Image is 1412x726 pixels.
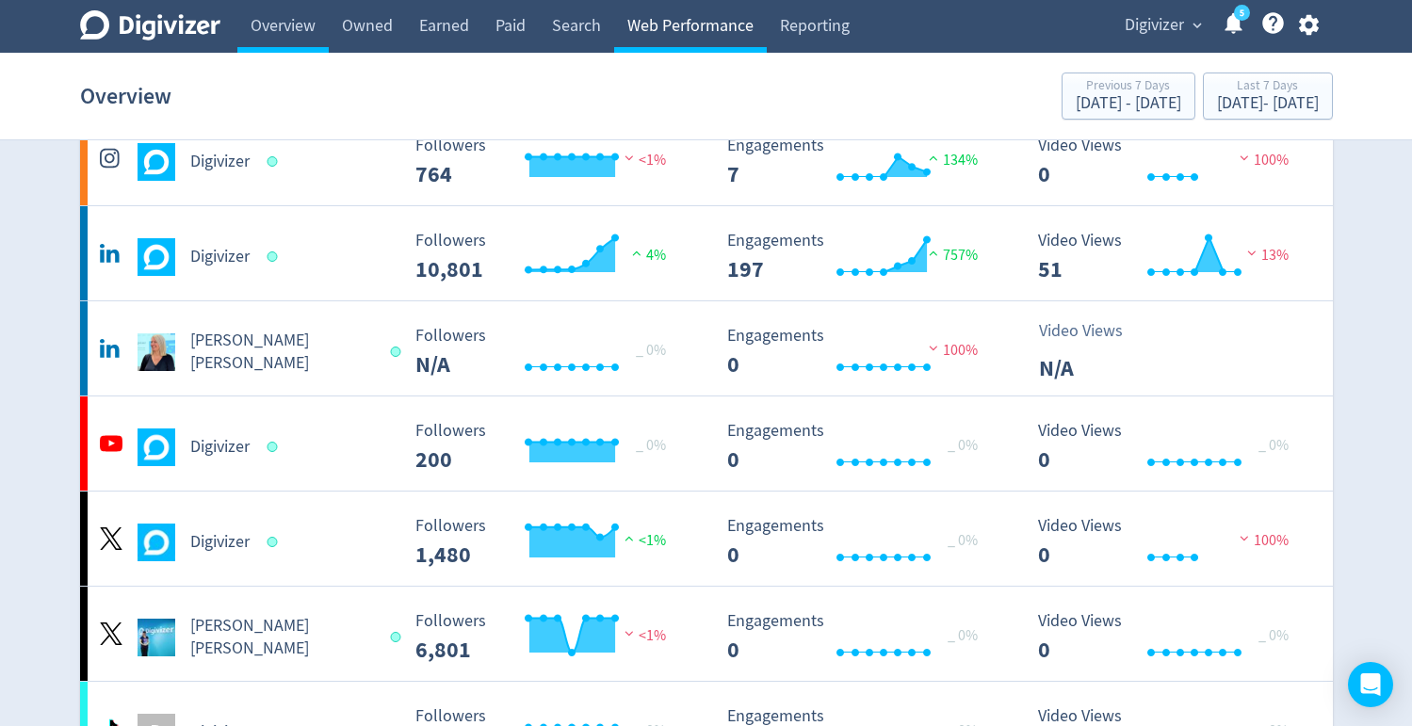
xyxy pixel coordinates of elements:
svg: Followers --- [406,517,689,567]
text: 5 [1239,7,1243,20]
svg: Engagements 7 [718,137,1000,186]
span: 134% [924,151,978,169]
h1: Overview [80,66,171,126]
a: Digivizer undefinedDigivizer Followers --- Followers 764 <1% Engagements 7 Engagements 7 134% Vid... [80,111,1333,205]
svg: Followers --- [406,137,689,186]
h5: Digivizer [190,531,250,554]
span: _ 0% [948,626,978,645]
span: Digivizer [1125,10,1184,40]
span: Data last synced: 5 Sep 2025, 3:02am (AEST) [267,156,283,167]
svg: Followers --- [406,422,689,472]
span: 757% [924,246,978,265]
span: Data last synced: 5 Sep 2025, 1:02am (AEST) [267,251,283,262]
span: Data last synced: 5 Sep 2025, 1:02am (AEST) [391,632,407,642]
span: 100% [1235,531,1289,550]
h5: Digivizer [190,436,250,459]
div: [DATE] - [DATE] [1217,95,1319,112]
div: Open Intercom Messenger [1348,662,1393,707]
span: Data last synced: 5 Sep 2025, 11:02am (AEST) [267,537,283,547]
img: Digivizer undefined [138,428,175,466]
img: negative-performance.svg [1242,246,1261,260]
svg: Video Views 0 [1029,422,1311,472]
span: 13% [1242,246,1289,265]
svg: Video Views 0 [1029,612,1311,662]
img: positive-performance.svg [620,531,639,545]
img: negative-performance.svg [924,341,943,355]
p: Video Views [1039,318,1147,344]
img: Digivizer undefined [138,143,175,181]
button: Previous 7 Days[DATE] - [DATE] [1062,73,1195,120]
img: Digivizer undefined [138,238,175,276]
svg: Engagements 0 [718,517,1000,567]
svg: Engagements 0 [718,327,1000,377]
svg: Engagements 0 [718,612,1000,662]
span: _ 0% [636,436,666,455]
a: 5 [1234,5,1250,21]
span: _ 0% [1258,436,1289,455]
span: 100% [1235,151,1289,169]
div: [DATE] - [DATE] [1076,95,1181,112]
a: Emma Lo Russo undefined[PERSON_NAME] [PERSON_NAME] Followers --- Followers 6,801 <1% Engagements ... [80,587,1333,681]
img: negative-performance.svg [620,626,639,640]
img: negative-performance.svg [1235,531,1254,545]
span: Data last synced: 4 Sep 2025, 9:01pm (AEST) [267,442,283,452]
span: _ 0% [948,436,978,455]
span: _ 0% [1258,626,1289,645]
div: Previous 7 Days [1076,79,1181,95]
img: negative-performance.svg [1235,151,1254,165]
img: Emma Lo Russo undefined [138,619,175,656]
span: Data last synced: 5 Sep 2025, 1:02am (AEST) [391,347,407,357]
h5: Digivizer [190,151,250,173]
svg: Video Views 0 [1029,137,1311,186]
a: Digivizer undefinedDigivizer Followers --- Followers 10,801 4% Engagements 197 Engagements 197 75... [80,206,1333,300]
svg: Engagements 0 [718,422,1000,472]
svg: Video Views 51 [1029,232,1311,282]
a: Digivizer undefinedDigivizer Followers --- _ 0% Followers 200 Engagements 0 Engagements 0 _ 0% Vi... [80,396,1333,491]
span: <1% [620,151,666,169]
span: _ 0% [948,531,978,550]
svg: Followers --- [406,327,689,377]
a: Digivizer undefinedDigivizer Followers --- Followers 1,480 <1% Engagements 0 Engagements 0 _ 0% V... [80,492,1333,586]
span: 100% [924,341,978,360]
h5: [PERSON_NAME] [PERSON_NAME] [190,615,374,660]
a: Emma Lo Russo undefined[PERSON_NAME] [PERSON_NAME] Followers --- _ 0% Followers N/A Engagements 0... [80,301,1333,395]
h5: [PERSON_NAME] [PERSON_NAME] [190,330,374,375]
span: <1% [620,626,666,645]
svg: Engagements 197 [718,232,1000,282]
img: positive-performance.svg [924,151,943,165]
svg: Followers --- [406,232,689,282]
h5: Digivizer [190,246,250,268]
svg: Video Views 0 [1029,517,1311,567]
div: Last 7 Days [1217,79,1319,95]
span: <1% [620,531,666,550]
img: negative-performance.svg [620,151,639,165]
p: N/A [1039,351,1147,385]
img: positive-performance.svg [627,246,646,260]
img: positive-performance.svg [924,246,943,260]
img: Digivizer undefined [138,524,175,561]
svg: Followers --- [406,612,689,662]
button: Last 7 Days[DATE]- [DATE] [1203,73,1333,120]
span: 4% [627,246,666,265]
img: Emma Lo Russo undefined [138,333,175,371]
span: _ 0% [636,341,666,360]
button: Digivizer [1118,10,1207,40]
span: expand_more [1189,17,1206,34]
